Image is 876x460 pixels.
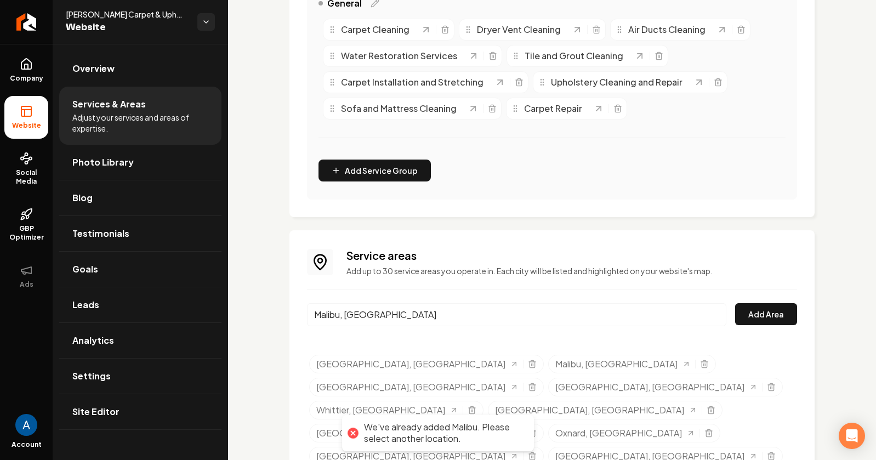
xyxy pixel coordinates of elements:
[66,9,189,20] span: [PERSON_NAME] Carpet & Upholstery Cleaning
[66,20,189,35] span: Website
[555,381,744,394] span: [GEOGRAPHIC_DATA], [GEOGRAPHIC_DATA]
[72,191,93,205] span: Blog
[72,334,114,347] span: Analytics
[16,13,37,31] img: Rebolt Logo
[316,404,458,417] a: Whittier, [GEOGRAPHIC_DATA]
[328,102,468,115] div: Sofa and Mattress Cleaning
[59,51,221,86] a: Overview
[346,265,797,276] p: Add up to 30 service areas you operate in. Each city will be listed and highlighted on your websi...
[538,76,693,89] div: Upholstery Cleaning and Repair
[316,381,519,394] a: [GEOGRAPHIC_DATA], [GEOGRAPHIC_DATA]
[15,414,37,436] button: Open user button
[555,357,678,371] span: Malibu, [GEOGRAPHIC_DATA]
[59,145,221,180] a: Photo Library
[72,227,129,240] span: Testimonials
[464,23,572,36] div: Dryer Vent Cleaning
[341,102,457,115] span: Sofa and Mattress Cleaning
[59,323,221,358] a: Analytics
[72,156,134,169] span: Photo Library
[4,143,48,195] a: Social Media
[328,76,494,89] div: Carpet Installation and Stretching
[555,381,758,394] a: [GEOGRAPHIC_DATA], [GEOGRAPHIC_DATA]
[15,414,37,436] img: Andrew Magana
[511,49,634,63] div: Tile and Grout Cleaning
[8,121,45,130] span: Website
[59,359,221,394] a: Settings
[318,160,431,181] button: Add Service Group
[525,49,623,63] span: Tile and Grout Cleaning
[72,62,115,75] span: Overview
[341,49,457,63] span: Water Restoration Services
[72,370,111,383] span: Settings
[316,404,445,417] span: Whittier, [GEOGRAPHIC_DATA]
[328,23,420,36] div: Carpet Cleaning
[615,23,716,36] div: Air Ducts Cleaning
[72,298,99,311] span: Leads
[5,74,48,83] span: Company
[316,427,505,440] span: [GEOGRAPHIC_DATA], [GEOGRAPHIC_DATA]
[364,422,523,445] div: We've already added Malibu. Please select another location.
[59,252,221,287] a: Goals
[328,49,468,63] div: Water Restoration Services
[12,440,42,449] span: Account
[72,112,208,134] span: Adjust your services and areas of expertise.
[4,199,48,251] a: GBP Optimizer
[735,303,797,325] button: Add Area
[72,263,98,276] span: Goals
[495,404,697,417] a: [GEOGRAPHIC_DATA], [GEOGRAPHIC_DATA]
[628,23,706,36] span: Air Ducts Cleaning
[316,381,505,394] span: [GEOGRAPHIC_DATA], [GEOGRAPHIC_DATA]
[4,168,48,186] span: Social Media
[316,357,519,371] a: [GEOGRAPHIC_DATA], [GEOGRAPHIC_DATA]
[59,287,221,322] a: Leads
[59,216,221,251] a: Testimonials
[346,248,797,263] h3: Service areas
[551,76,682,89] span: Upholstery Cleaning and Repair
[4,255,48,298] button: Ads
[59,394,221,429] a: Site Editor
[341,23,409,36] span: Carpet Cleaning
[524,102,582,115] span: Carpet Repair
[4,224,48,242] span: GBP Optimizer
[316,427,519,440] a: [GEOGRAPHIC_DATA], [GEOGRAPHIC_DATA]
[839,423,865,449] div: Open Intercom Messenger
[4,49,48,92] a: Company
[316,357,505,371] span: [GEOGRAPHIC_DATA], [GEOGRAPHIC_DATA]
[555,357,691,371] a: Malibu, [GEOGRAPHIC_DATA]
[555,427,682,440] span: Oxnard, [GEOGRAPHIC_DATA]
[72,405,120,418] span: Site Editor
[59,180,221,215] a: Blog
[555,427,695,440] a: Oxnard, [GEOGRAPHIC_DATA]
[477,23,561,36] span: Dryer Vent Cleaning
[15,280,38,289] span: Ads
[341,76,483,89] span: Carpet Installation and Stretching
[511,102,593,115] div: Carpet Repair
[495,404,684,417] span: [GEOGRAPHIC_DATA], [GEOGRAPHIC_DATA]
[72,98,146,111] span: Services & Areas
[307,303,726,326] input: Search for a city, county, or neighborhood...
